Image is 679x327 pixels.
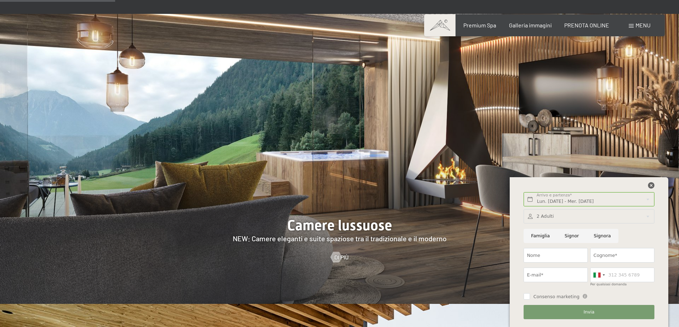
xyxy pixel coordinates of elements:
[334,253,349,261] span: Di più
[591,268,607,282] div: Italy (Italia): +39
[463,22,496,28] a: Premium Spa
[590,283,627,286] label: Per qualsiasi domanda
[524,305,654,320] button: Invia
[564,22,609,28] a: PRENOTA ONLINE
[590,268,654,282] input: 312 345 6789
[533,294,579,300] span: Consenso marketing
[583,309,594,315] span: Invia
[509,22,552,28] a: Galleria immagini
[636,22,650,28] span: Menu
[331,253,349,261] a: Di più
